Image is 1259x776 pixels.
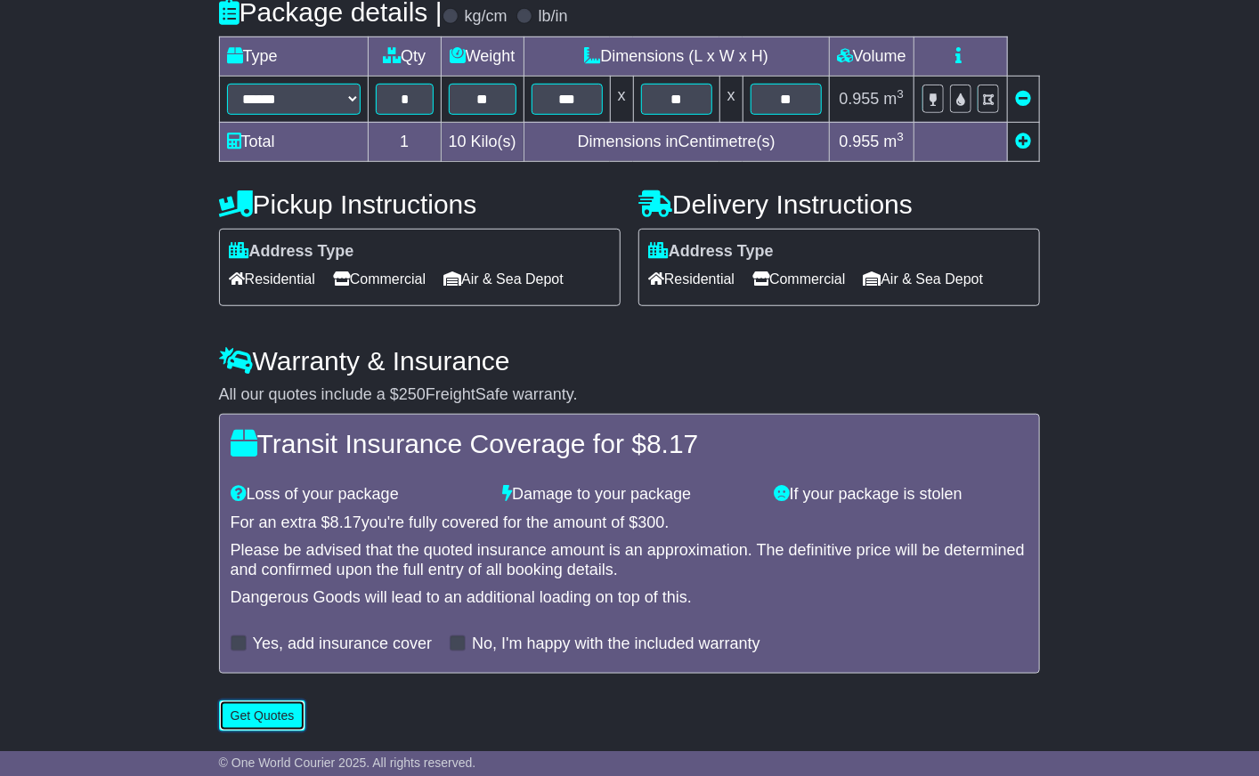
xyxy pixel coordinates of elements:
[441,36,524,76] td: Weight
[646,429,698,458] span: 8.17
[229,265,315,293] span: Residential
[253,635,432,654] label: Yes, add insurance cover
[330,513,361,531] span: 8.17
[231,429,1029,458] h4: Transit Insurance Coverage for $
[443,265,564,293] span: Air & Sea Depot
[610,76,633,122] td: x
[638,190,1040,219] h4: Delivery Instructions
[524,36,829,76] td: Dimensions (L x W x H)
[864,265,984,293] span: Air & Sea Depot
[465,7,508,27] label: kg/cm
[399,385,426,403] span: 250
[493,485,766,505] div: Damage to your package
[472,635,760,654] label: No, I'm happy with the included warranty
[219,190,621,219] h4: Pickup Instructions
[884,133,905,150] span: m
[219,756,476,770] span: © One World Courier 2025. All rights reserved.
[231,513,1029,533] div: For an extra $ you're fully covered for the amount of $ .
[829,36,914,76] td: Volume
[840,133,880,150] span: 0.955
[840,90,880,108] span: 0.955
[638,513,664,531] span: 300
[648,265,735,293] span: Residential
[719,76,743,122] td: x
[884,90,905,108] span: m
[524,122,829,161] td: Dimensions in Centimetre(s)
[219,700,306,732] button: Get Quotes
[766,485,1038,505] div: If your package is stolen
[1016,90,1032,108] a: Remove this item
[898,130,905,143] sup: 3
[231,588,1029,608] div: Dangerous Goods will lead to an additional loading on top of this.
[219,36,368,76] td: Type
[231,541,1029,579] div: Please be advised that the quoted insurance amount is an approximation. The definitive price will...
[219,346,1041,376] h4: Warranty & Insurance
[368,122,441,161] td: 1
[441,122,524,161] td: Kilo(s)
[1016,133,1032,150] a: Add new item
[368,36,441,76] td: Qty
[219,122,368,161] td: Total
[229,242,354,262] label: Address Type
[449,133,467,150] span: 10
[333,265,426,293] span: Commercial
[752,265,845,293] span: Commercial
[539,7,568,27] label: lb/in
[222,485,494,505] div: Loss of your package
[648,242,774,262] label: Address Type
[219,385,1041,405] div: All our quotes include a $ FreightSafe warranty.
[898,87,905,101] sup: 3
